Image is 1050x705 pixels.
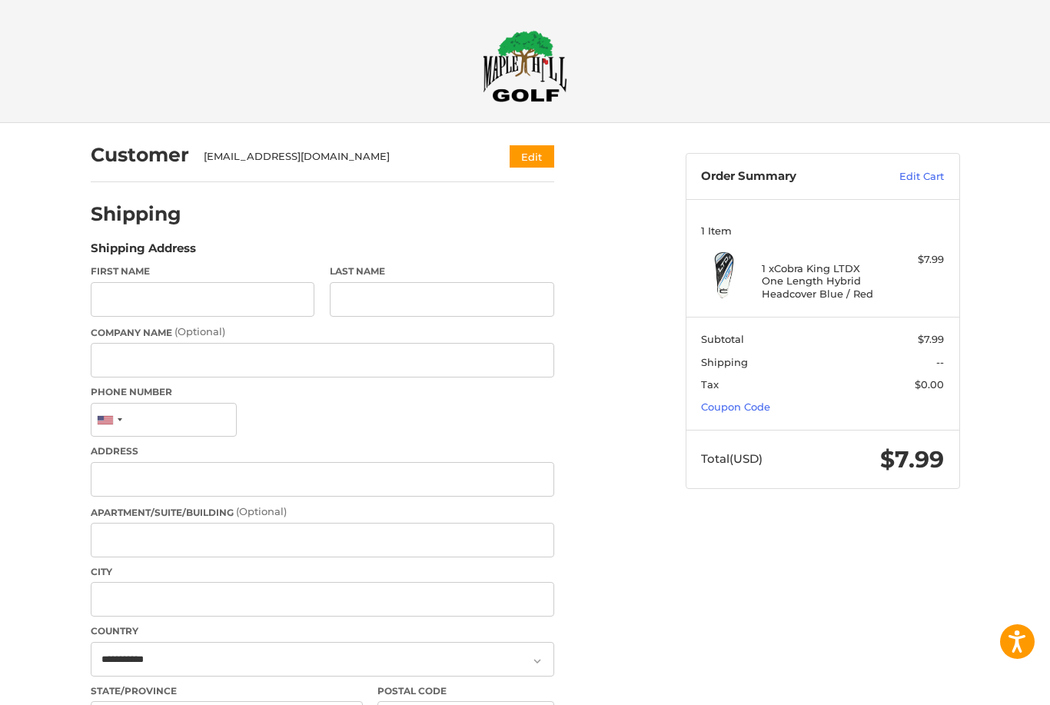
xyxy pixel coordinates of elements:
[91,264,315,278] label: First Name
[762,262,879,300] h4: 1 x Cobra King LTDX One Length Hybrid Headcover Blue / Red
[918,333,944,345] span: $7.99
[174,325,225,338] small: (Optional)
[701,378,719,391] span: Tax
[701,401,770,413] a: Coupon Code
[377,684,554,698] label: Postal Code
[936,356,944,368] span: --
[91,624,554,638] label: Country
[204,149,480,165] div: [EMAIL_ADDRESS][DOMAIN_NAME]
[701,224,944,237] h3: 1 Item
[923,663,1050,705] iframe: Google Customer Reviews
[91,684,363,698] label: State/Province
[91,240,196,264] legend: Shipping Address
[91,143,189,167] h2: Customer
[91,202,181,226] h2: Shipping
[91,324,554,340] label: Company Name
[91,444,554,458] label: Address
[510,145,554,168] button: Edit
[701,169,866,185] h3: Order Summary
[91,404,127,437] div: United States: +1
[883,252,944,268] div: $7.99
[330,264,554,278] label: Last Name
[701,333,744,345] span: Subtotal
[866,169,944,185] a: Edit Cart
[701,356,748,368] span: Shipping
[236,505,287,517] small: (Optional)
[483,30,567,102] img: Maple Hill Golf
[701,451,763,466] span: Total (USD)
[915,378,944,391] span: $0.00
[91,504,554,520] label: Apartment/Suite/Building
[91,565,554,579] label: City
[91,385,554,399] label: Phone Number
[880,445,944,474] span: $7.99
